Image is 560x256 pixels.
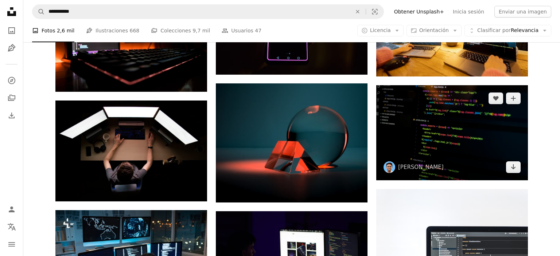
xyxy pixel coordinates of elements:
[32,5,45,19] button: Buscar en Unsplash
[55,147,207,154] a: Hombre frente a tres monitores de computadora mientras está sentado
[494,6,551,17] button: Enviar una imagen
[32,4,384,19] form: Encuentra imágenes en todo el sitio
[506,161,521,173] a: Descargar
[4,202,19,217] a: Iniciar sesión / Registrarse
[366,5,384,19] button: Búsqueda visual
[129,27,139,35] span: 668
[4,73,19,88] a: Explorar
[222,19,261,42] a: Usuarios 47
[489,92,503,104] button: Me gusta
[419,27,449,33] span: Orientación
[398,164,444,171] a: [PERSON_NAME]
[192,27,210,35] span: 9,7 mil
[506,92,521,104] button: Añade a la colección
[477,27,511,33] span: Clasificar por
[464,25,551,36] button: Clasificar porRelevancia
[86,19,139,42] a: Ilustraciones 668
[477,27,538,34] span: Relevancia
[390,6,448,17] a: Obtener Unsplash+
[384,161,395,173] img: Ve al perfil de Pankaj Patel
[407,25,462,36] button: Orientación
[4,23,19,38] a: Fotos
[376,85,528,180] img: Encendido del monitor de pantalla
[370,27,391,33] span: Licencia
[350,5,366,19] button: Borrar
[55,38,207,44] a: teclado de computadora negro
[216,83,367,202] img: bola de vidrio transparente con caja
[4,108,19,123] a: Historial de descargas
[4,4,19,20] a: Inicio — Unsplash
[4,91,19,105] a: Colecciones
[376,129,528,136] a: Encendido del monitor de pantalla
[151,19,210,42] a: Colecciones 9,7 mil
[448,6,489,17] a: Inicia sesión
[216,139,367,146] a: bola de vidrio transparente con caja
[55,101,207,201] img: Hombre frente a tres monitores de computadora mientras está sentado
[4,237,19,252] button: Menú
[357,25,404,36] button: Licencia
[255,27,261,35] span: 47
[4,41,19,55] a: Ilustraciones
[4,220,19,234] button: Idioma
